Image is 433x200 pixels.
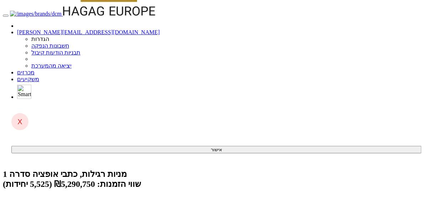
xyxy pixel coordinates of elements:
li: הגדרות [31,36,430,42]
a: משקיעים [17,76,39,82]
button: אישור [11,146,422,153]
img: /images/brands/dcm [10,11,62,17]
div: שווי הזמנות: ₪5,290,750 (5,525 יחידות) [3,179,430,189]
span: X [17,117,22,126]
a: יציאה מהמערכת [31,63,72,69]
a: מכרזים [17,69,35,75]
a: חשבונות הנפקה [31,43,69,49]
div: חג'ג' אירופה דיוולופמנט - מניות (רגילות), כתבי אופציה (סדרה 1) - הנפקה לציבור [3,169,430,179]
a: תבניות הודעות קיבול [31,49,80,56]
a: [PERSON_NAME][EMAIL_ADDRESS][DOMAIN_NAME] [17,29,160,35]
img: SmartBull Logo [17,85,31,99]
